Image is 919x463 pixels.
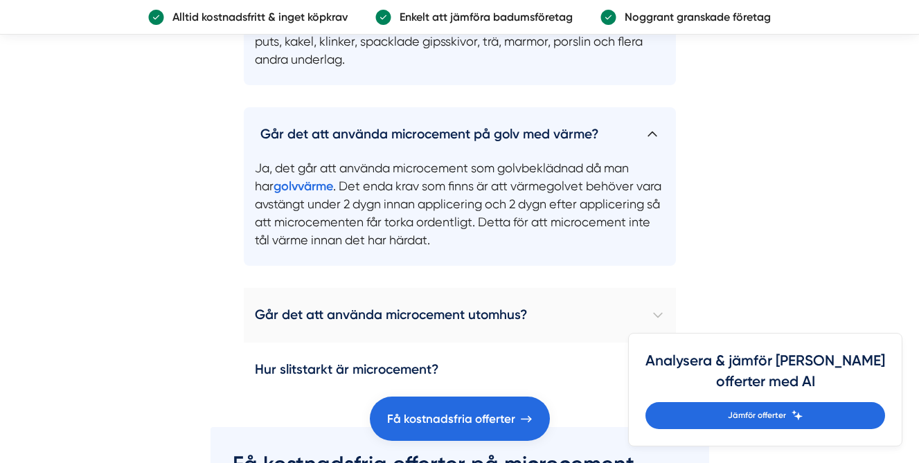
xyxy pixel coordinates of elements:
[645,402,885,429] a: Jämför offerter
[244,149,676,266] p: Ja, det går att använda microcement som golvbeklädnad då man har . Det enda krav som finns är att...
[244,288,676,342] h4: Går det att använda microcement utomhus?
[164,8,348,26] p: Alltid kostnadsfritt & inget köpkrav
[274,179,333,194] strong: golvvärme
[616,8,771,26] p: Noggrant granskade företag
[244,343,676,397] h4: Hur slitstarkt är microcement?
[387,410,515,428] span: Få kostnadsfria offerter
[274,179,333,193] a: golvvärme
[244,107,676,149] h4: Går det att använda microcement på golv med värme?
[645,350,885,402] h4: Analysera & jämför [PERSON_NAME] offerter med AI
[370,397,550,441] a: Få kostnadsfria offerter
[391,8,573,26] p: Enkelt att jämföra badumsföretag
[728,409,786,422] span: Jämför offerter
